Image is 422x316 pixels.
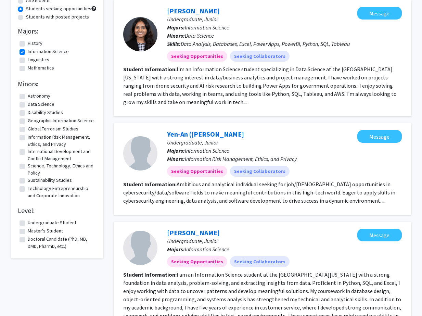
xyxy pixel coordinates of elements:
mat-chip: Seeking Collaborators [230,256,290,267]
label: Master's Student [28,227,63,235]
mat-chip: Seeking Opportunities [167,256,227,267]
b: Minors: [167,32,185,39]
b: Student Information: [123,181,177,188]
label: International Development and Conflict Management [28,148,95,162]
b: Majors: [167,246,185,253]
fg-read-more: Ambitious and analytical individual seeking for job/[DEMOGRAPHIC_DATA] opportunities in cybersecu... [123,181,395,204]
label: Data Science [28,101,54,108]
mat-chip: Seeking Collaborators [230,166,290,177]
label: Students with posted projects [26,13,89,21]
label: Mathematics [28,64,54,72]
span: Information Science [185,24,229,31]
label: Science, Technology, Ethics and Policy [28,162,95,177]
label: Undergraduate Student [28,219,76,226]
button: Message Declan Gentile [357,229,402,241]
span: Undergraduate, Junior [167,16,218,23]
label: Technology Entrepreneurship and Corporate Innovation [28,185,95,199]
b: Skills: [167,40,181,47]
a: [PERSON_NAME] [167,7,220,15]
label: History [28,40,42,47]
b: Minors: [167,155,185,162]
span: Data Analysis, Databases, Excel, Power Apps, PowerBI, Python, SQL, Tableau [181,40,350,47]
span: Undergraduate, Junior [167,139,218,146]
b: Student Information: [123,66,177,73]
label: Information Science [28,48,69,55]
b: Student Information: [123,271,177,278]
label: Information Risk Management, Ethics, and Privacy [28,134,95,148]
b: Majors: [167,24,185,31]
label: Linguistics [28,56,49,63]
mat-chip: Seeking Opportunities [167,51,227,62]
span: Data Science [185,32,214,39]
h2: Majors: [18,27,97,35]
span: Information Risk Management, Ethics, and Privacy [185,155,297,162]
h2: Minors: [18,80,97,88]
span: Information Science [185,246,229,253]
label: Geographic Information Science [28,117,94,124]
label: Students seeking opportunities [26,5,91,12]
label: Astronomy [28,92,50,100]
span: Undergraduate, Junior [167,238,218,244]
a: [PERSON_NAME] [167,228,220,237]
mat-chip: Seeking Collaborators [230,51,290,62]
label: Sustainability Studies [28,177,72,184]
button: Message Kousalya Potti [357,7,402,20]
b: Majors: [167,147,185,154]
button: Message Yen-An (Andrew) Lu [357,130,402,143]
fg-read-more: I'm an Information Science student specializing in Data Science at the [GEOGRAPHIC_DATA][US_STATE... [123,66,397,105]
iframe: Chat [5,285,29,311]
a: Yen-An ([PERSON_NAME] [167,130,244,138]
label: Global Terrorism Studies [28,125,78,132]
label: Disability Studies [28,109,63,116]
h2: Level: [18,206,97,215]
span: Information Science [185,147,229,154]
mat-chip: Seeking Opportunities [167,166,227,177]
label: Doctoral Candidate (PhD, MD, DMD, PharmD, etc.) [28,236,95,250]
